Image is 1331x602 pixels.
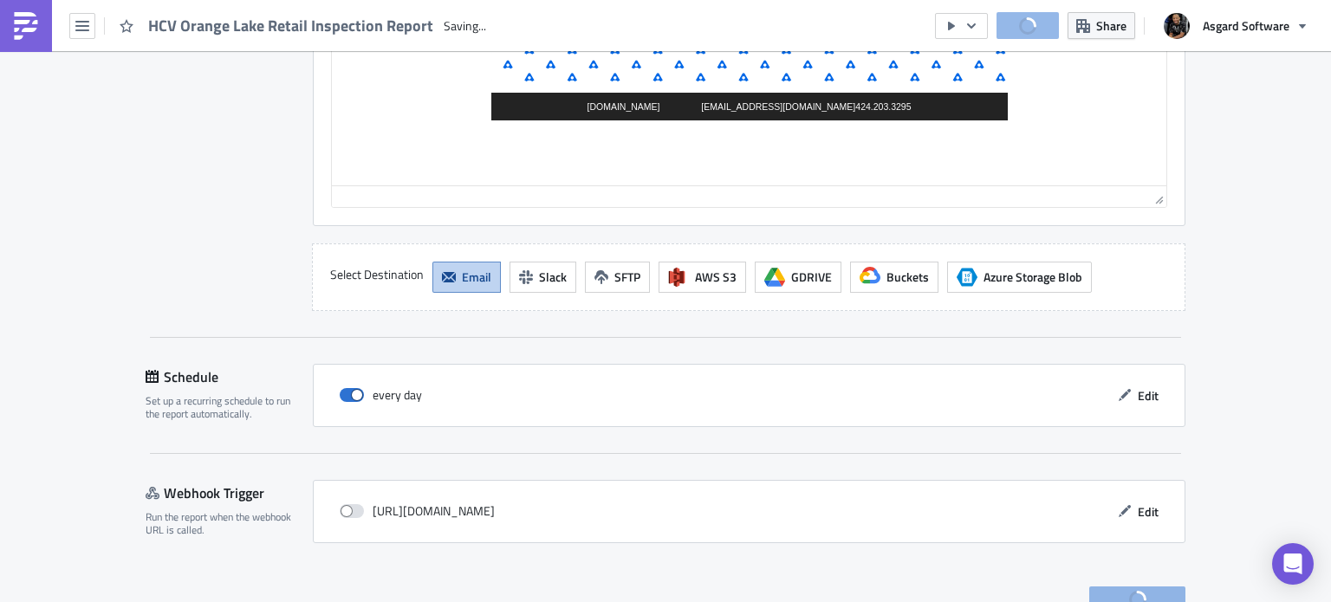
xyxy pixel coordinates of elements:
[585,262,650,293] button: SFTP
[510,262,576,293] button: Slack
[1096,16,1126,35] span: Share
[1109,498,1167,525] button: Edit
[340,382,422,408] div: every day
[1153,7,1318,45] button: Asgard Software
[332,26,1166,185] iframe: Rich Text Area
[1109,382,1167,409] button: Edit
[1162,11,1191,41] img: Avatar
[695,268,737,286] span: AWS S3
[1138,386,1159,405] span: Edit
[330,262,424,288] label: Select Destination
[444,18,486,34] span: Saving...
[1272,543,1314,585] div: Open Intercom Messenger
[340,498,495,524] div: [URL][DOMAIN_NAME]
[947,262,1092,293] button: Azure Storage BlobAzure Storage Blob
[659,262,746,293] button: AWS S3
[1138,502,1159,521] span: Edit
[146,394,302,421] div: Set up a recurring schedule to run the report automatically.
[1148,186,1166,207] div: Resize
[614,268,640,286] span: SFTP
[539,268,567,286] span: Slack
[1068,12,1135,39] button: Share
[12,12,40,40] img: PushMetrics
[850,262,938,293] button: Buckets
[369,75,523,86] a: [EMAIL_ADDRESS][DOMAIN_NAME]
[886,268,929,286] span: Buckets
[791,268,832,286] span: GDRIVE
[432,262,501,293] button: Email
[957,267,977,288] span: Azure Storage Blob
[462,268,491,286] span: Email
[984,268,1082,286] span: Azure Storage Blob
[1203,16,1289,35] span: Asgard Software
[146,510,302,537] div: Run the report when the webhook URL is called.
[146,364,313,390] div: Schedule
[146,480,313,506] div: Webhook Trigger
[755,262,841,293] button: GDRIVE
[148,16,435,36] span: HCV Orange Lake Retail Inspection Report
